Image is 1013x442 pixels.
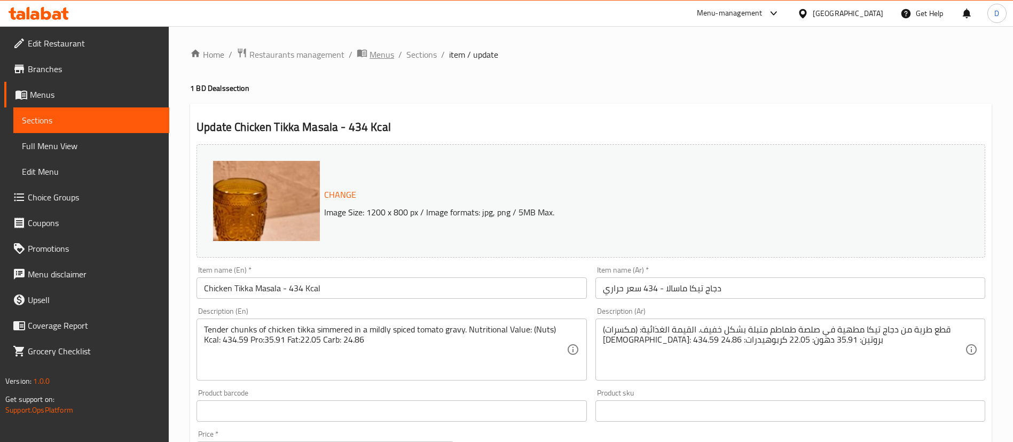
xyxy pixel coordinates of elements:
h2: Update Chicken Tikka Masala - 434 Kcal [197,119,985,135]
span: Edit Menu [22,165,161,178]
a: Menus [357,48,394,61]
span: item / update [449,48,498,61]
li: / [229,48,232,61]
a: Choice Groups [4,184,169,210]
a: Coverage Report [4,313,169,338]
span: Version: [5,374,32,388]
span: Menus [30,88,161,101]
a: Full Menu View [13,133,169,159]
span: 1.0.0 [33,374,50,388]
a: Promotions [4,236,169,261]
span: Coupons [28,216,161,229]
span: Sections [22,114,161,127]
li: / [349,48,352,61]
span: Get support on: [5,392,54,406]
a: Grocery Checklist [4,338,169,364]
p: Image Size: 1200 x 800 px / Image formats: jpg, png / 5MB Max. [320,206,886,219]
span: Full Menu View [22,139,161,152]
nav: breadcrumb [190,48,992,61]
span: D [994,7,999,19]
img: fa38cbbd489e829a0392fe1607907b5c.jpeg [213,161,427,375]
h4: 1 BD Deals section [190,83,992,94]
span: Coverage Report [28,319,161,332]
li: / [398,48,402,61]
a: Restaurants management [237,48,344,61]
a: Branches [4,56,169,82]
input: Please enter product sku [595,400,985,422]
div: Menu-management [697,7,763,20]
input: Enter name En [197,277,586,299]
a: Home [190,48,224,61]
a: Support.OpsPlatform [5,403,73,417]
span: Menu disclaimer [28,268,161,281]
li: / [441,48,445,61]
span: Grocery Checklist [28,345,161,358]
span: Promotions [28,242,161,255]
span: Restaurants management [249,48,344,61]
input: Enter name Ar [595,277,985,299]
textarea: Tender chunks of chicken tikka simmered in a mildly spiced tomato gravy. Nutritional Value: (Nuts... [204,324,566,375]
span: Change [324,187,356,203]
span: Branches [28,63,161,75]
a: Sections [406,48,437,61]
a: Menus [4,82,169,107]
a: Coupons [4,210,169,236]
a: Edit Menu [13,159,169,184]
input: Please enter product barcode [197,400,586,422]
a: Edit Restaurant [4,30,169,56]
button: Change [320,184,360,206]
a: Upsell [4,287,169,313]
span: Upsell [28,293,161,306]
span: Edit Restaurant [28,37,161,50]
a: Menu disclaimer [4,261,169,287]
span: Menus [370,48,394,61]
span: Choice Groups [28,191,161,204]
a: Sections [13,107,169,133]
textarea: قطع طرية من دجاج تيكا مطهية في صلصة طماطم متبلة بشكل خفيف. القيمة الغذائية: (مكسرات) [DEMOGRAPHIC... [603,324,965,375]
div: [GEOGRAPHIC_DATA] [813,7,883,19]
